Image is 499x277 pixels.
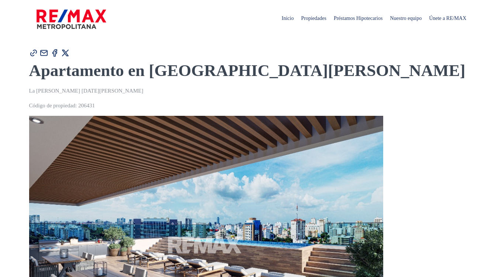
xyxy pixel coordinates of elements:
span: Propiedades [297,7,330,30]
span: Código de propiedad: [29,103,77,108]
span: 206431 [78,103,95,108]
img: Compartir [50,48,59,58]
span: Únete a RE/MAX [425,7,470,30]
img: Compartir [61,48,70,58]
p: La [PERSON_NAME] [DATE][PERSON_NAME] [29,86,470,96]
img: Compartir [39,48,49,58]
img: Compartir [29,48,38,58]
img: remax-metropolitana-logo [37,8,106,30]
span: Inicio [278,7,298,30]
h1: Apartamento en [GEOGRAPHIC_DATA][PERSON_NAME] [29,60,470,81]
span: Préstamos Hipotecarios [330,7,387,30]
span: Nuestro equipo [386,7,425,30]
